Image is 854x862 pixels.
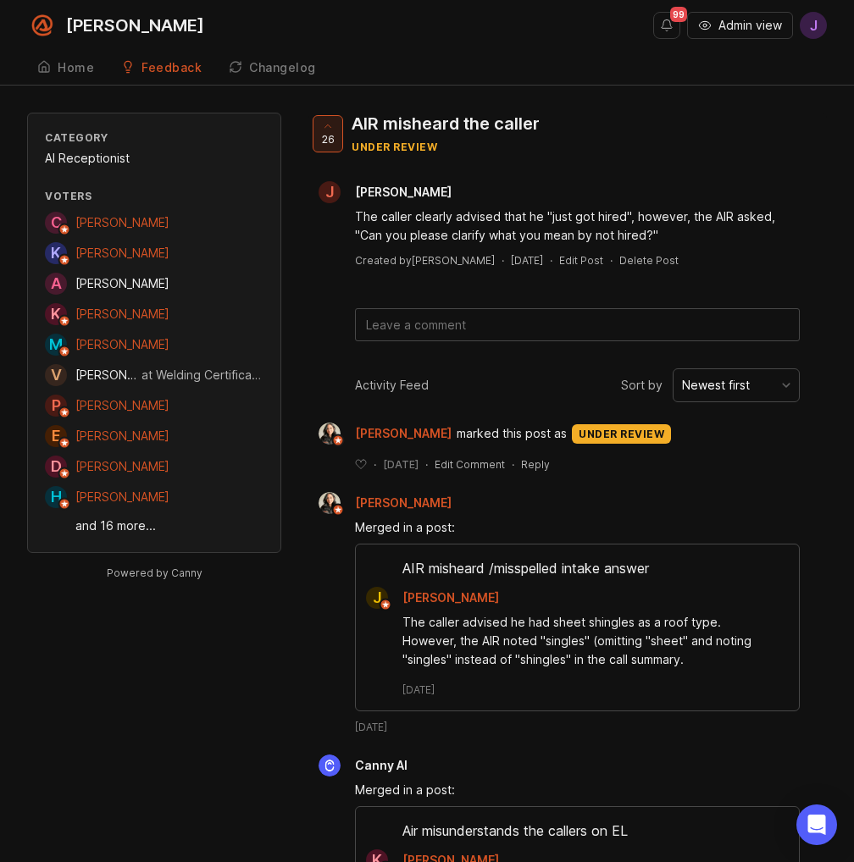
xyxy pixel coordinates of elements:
[75,459,169,473] span: [PERSON_NAME]
[75,276,169,290] span: [PERSON_NAME]
[45,334,67,356] div: M
[796,804,837,845] div: Open Intercom Messenger
[366,587,388,609] div: J
[45,486,67,508] div: H
[355,424,452,443] span: [PERSON_NAME]
[800,12,827,39] button: J
[810,15,818,36] span: J
[66,17,204,34] div: [PERSON_NAME]
[141,62,202,74] div: Feedback
[352,112,540,135] div: AIR misheard the caller
[322,132,335,146] span: 26
[670,7,687,22] span: 99
[402,590,499,605] span: [PERSON_NAME]
[75,367,169,382] span: [PERSON_NAME]
[355,781,800,799] div: Merged in a post:
[718,17,782,34] span: Admin view
[502,253,504,268] div: ·
[308,492,465,514] a: Ysabelle Eugenio[PERSON_NAME]
[355,376,429,395] div: Activity Feed
[355,185,452,199] span: [PERSON_NAME]
[356,587,513,609] a: J[PERSON_NAME]
[58,254,71,267] img: member badge
[355,720,387,734] time: [DATE]
[75,517,263,535] a: and 16 more...
[380,599,392,611] img: member badge
[511,253,543,268] a: [DATE]
[352,140,540,154] div: under review
[559,253,603,268] div: Edit Post
[45,456,169,478] a: D[PERSON_NAME]
[75,215,169,229] span: [PERSON_NAME]
[45,212,67,234] div: C
[45,486,169,508] a: H[PERSON_NAME]
[355,253,495,268] div: Created by [PERSON_NAME]
[45,212,169,234] a: C[PERSON_NAME]
[45,303,169,325] a: K[PERSON_NAME]
[682,376,750,395] div: Newest first
[332,434,345,447] img: member badge
[356,558,799,587] div: AIR misheard /misspelled intake answer
[45,189,263,203] div: Voters
[45,425,169,447] a: E[PERSON_NAME]
[58,467,71,480] img: member badge
[219,51,326,86] a: Changelog
[58,224,71,236] img: member badge
[313,115,343,152] button: 26
[308,181,465,203] a: J[PERSON_NAME]
[45,130,263,145] div: Category
[45,395,169,417] a: P[PERSON_NAME]
[511,254,543,267] time: [DATE]
[27,51,104,86] a: Home
[435,457,505,472] div: Edit Comment
[27,10,58,41] img: Smith.ai logo
[425,457,428,472] div: ·
[75,246,169,260] span: [PERSON_NAME]
[75,428,169,443] span: [PERSON_NAME]
[249,62,316,74] div: Changelog
[319,492,341,514] img: Ysabelle Eugenio
[75,489,169,504] span: [PERSON_NAME]
[75,307,169,321] span: [PERSON_NAME]
[572,424,671,444] div: under review
[550,253,552,268] div: ·
[58,315,71,328] img: member badge
[58,437,71,450] img: member badge
[319,423,341,445] img: Ysabelle Eugenio
[621,376,663,395] span: Sort by
[332,504,345,517] img: member badge
[619,253,679,268] div: Delete Post
[141,366,263,384] div: at Welding Certification Center
[402,682,435,697] time: [DATE]
[111,51,212,86] a: Feedback
[58,62,94,74] div: Home
[45,273,67,295] div: A
[45,334,169,356] a: M[PERSON_NAME]
[75,398,169,412] span: [PERSON_NAME]
[58,406,71,419] img: member badge
[687,12,793,39] button: Admin view
[512,457,514,472] div: ·
[308,423,457,445] a: Ysabelle Eugenio[PERSON_NAME]
[45,273,169,295] a: A[PERSON_NAME]
[45,395,67,417] div: P
[521,457,550,472] div: Reply
[45,456,67,478] div: D
[45,425,67,447] div: E
[319,181,341,203] div: J
[355,758,408,772] span: Canny AI
[45,364,67,386] div: V
[402,613,772,669] div: The caller advised he had sheet shingles as a roof type. However, the AIR noted "singles" (omitti...
[610,253,613,268] div: ·
[45,149,263,168] div: AI Receptionist
[45,303,67,325] div: K
[653,12,680,39] button: Notifications
[355,518,800,537] div: Merged in a post:
[45,242,169,264] a: K[PERSON_NAME]
[457,424,567,443] span: marked this post as
[45,364,263,386] a: V[PERSON_NAME]at Welding Certification Center
[356,821,799,849] div: Air misunderstands the callers on EL
[75,337,169,351] span: [PERSON_NAME]
[45,242,67,264] div: K
[58,498,71,511] img: member badge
